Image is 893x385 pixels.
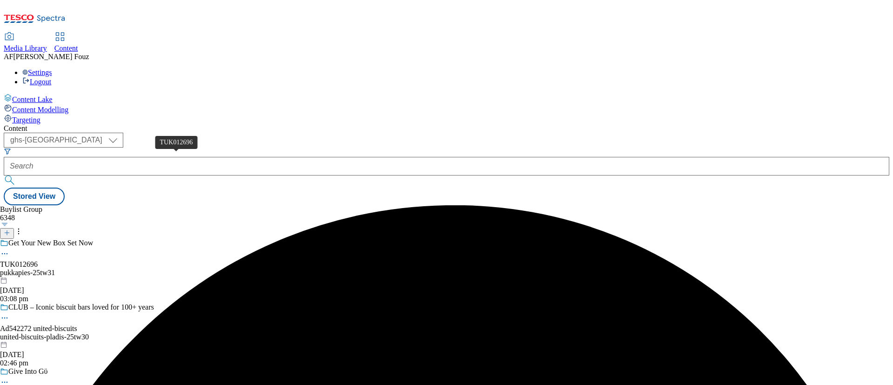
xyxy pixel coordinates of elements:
a: Targeting [4,114,889,124]
span: Content Modelling [12,106,68,114]
a: Content [54,33,78,53]
input: Search [4,157,889,176]
a: Logout [22,78,51,86]
span: Media Library [4,44,47,52]
a: Media Library [4,33,47,53]
div: Give Into Gϋ [8,367,47,376]
span: Content [54,44,78,52]
svg: Search Filters [4,148,11,155]
span: AF [4,53,13,61]
a: Content Modelling [4,104,889,114]
span: Targeting [12,116,40,124]
a: Content Lake [4,94,889,104]
span: Content Lake [12,95,53,103]
div: Content [4,124,889,133]
button: Stored View [4,188,65,205]
a: Settings [22,68,52,76]
div: CLUB – Iconic biscuit bars loved for 100+ years [8,303,154,311]
span: [PERSON_NAME] Fouz [13,53,89,61]
div: Get Your New Box Set Now [8,239,93,247]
